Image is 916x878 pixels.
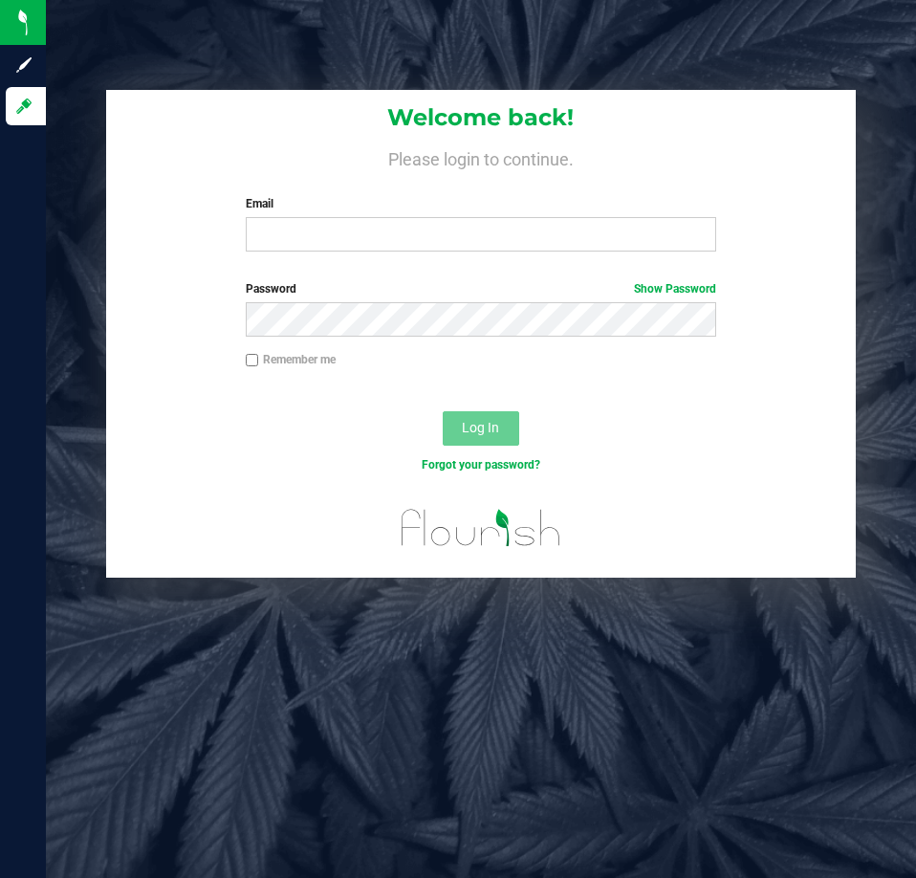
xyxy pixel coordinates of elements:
span: Password [246,282,296,296]
input: Remember me [246,354,259,367]
inline-svg: Sign up [14,55,33,75]
button: Log In [443,411,519,446]
h1: Welcome back! [106,105,855,130]
label: Remember me [246,351,336,368]
h4: Please login to continue. [106,145,855,168]
span: Log In [462,420,499,435]
label: Email [246,195,716,212]
inline-svg: Log in [14,97,33,116]
a: Forgot your password? [422,458,540,472]
img: flourish_logo.svg [387,494,575,562]
a: Show Password [634,282,716,296]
